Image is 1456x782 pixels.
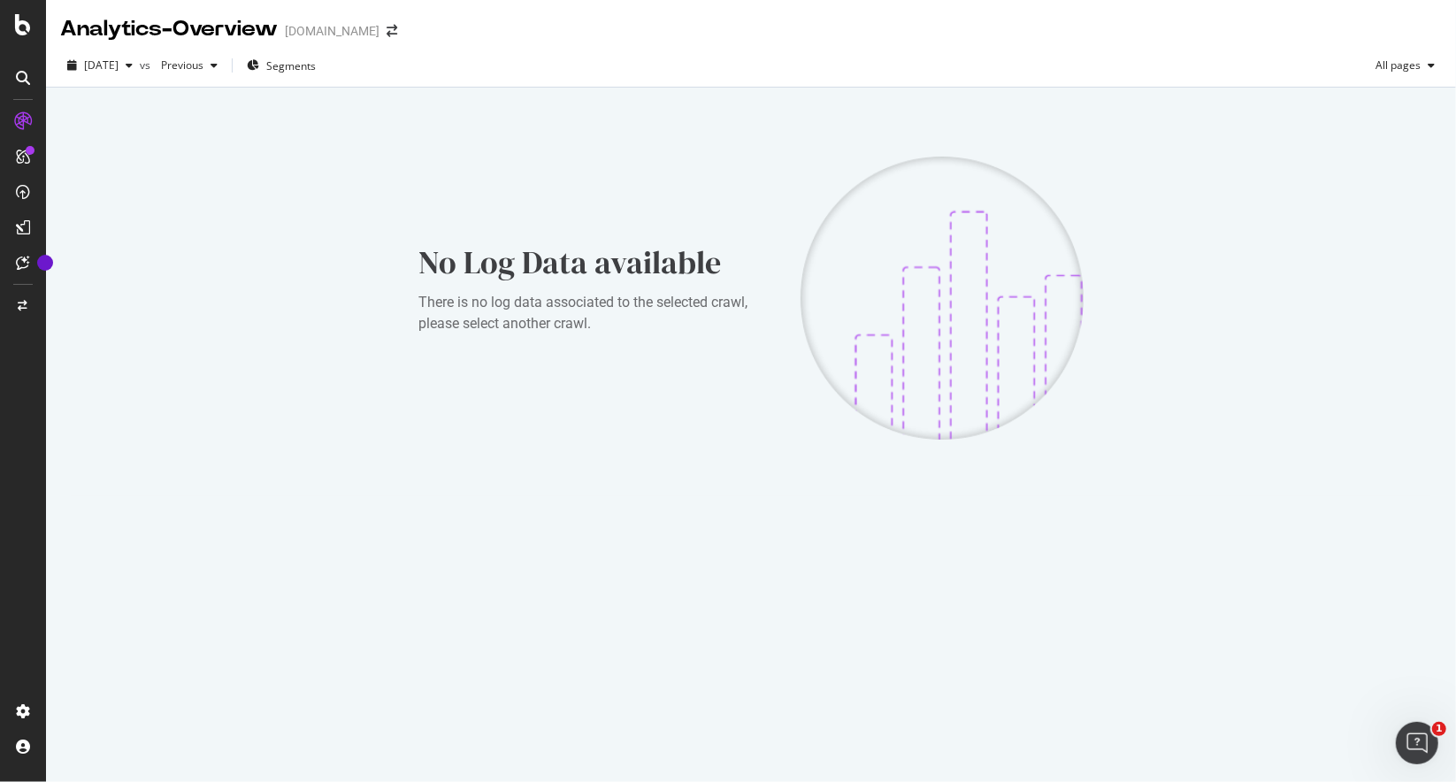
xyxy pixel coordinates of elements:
span: Segments [266,58,316,73]
div: Analytics - Overview [60,14,278,44]
div: Tooltip anchor [37,255,53,271]
button: [DATE] [60,51,140,80]
div: arrow-right-arrow-left [387,25,397,37]
span: vs [140,57,154,73]
span: 2025 Sep. 1st [84,57,119,73]
iframe: Intercom live chat [1396,722,1438,764]
img: CKGWtfuM.png [801,157,1084,440]
span: 1 [1432,722,1446,736]
button: All pages [1368,51,1442,80]
div: There is no log data associated to the selected crawl, please select another crawl. [418,292,772,334]
div: [DOMAIN_NAME] [285,22,379,40]
span: All pages [1368,57,1421,73]
div: No Log Data available [418,241,772,285]
button: Segments [240,51,323,80]
span: Previous [154,57,203,73]
button: Previous [154,51,225,80]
